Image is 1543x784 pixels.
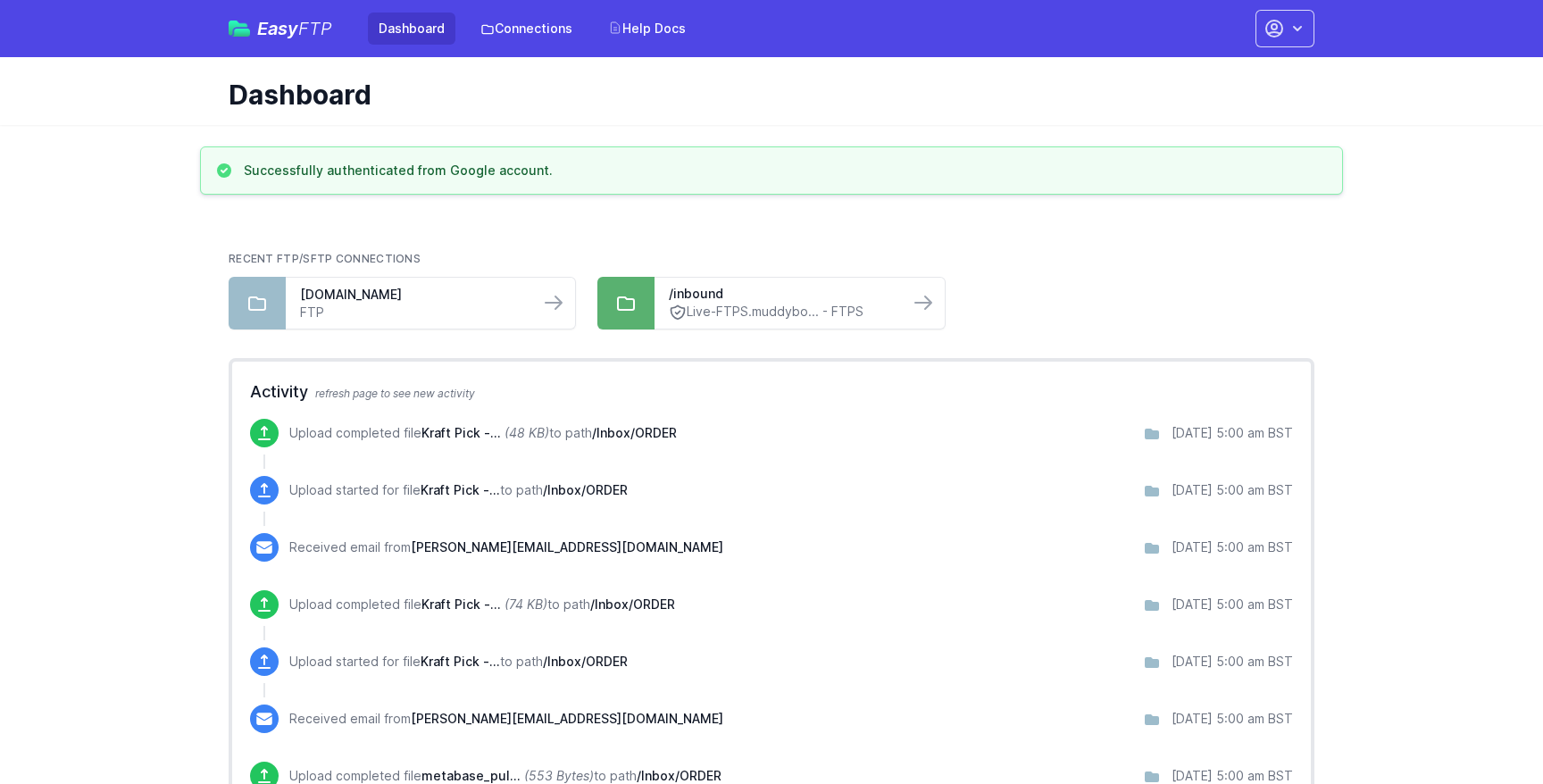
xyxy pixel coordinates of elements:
[543,482,628,497] span: /Inbox/ORDER
[229,21,250,37] img: easyftp_logo.png
[1172,424,1293,442] div: [DATE] 5:00 am BST
[289,481,628,499] p: Upload started for file to path
[421,482,500,497] span: Kraft Pick - Slimming World Kitchen.csv
[597,13,696,45] a: Help Docs
[229,79,1300,111] h1: Dashboard
[1172,481,1293,499] div: [DATE] 5:00 am BST
[289,710,723,728] p: Received email from
[368,13,455,45] a: Dashboard
[505,425,549,440] i: (48 KB)
[1172,653,1293,671] div: [DATE] 5:00 am BST
[1172,596,1293,613] div: [DATE] 5:00 am BST
[257,20,332,38] span: Easy
[229,20,332,38] a: EasyFTP
[505,596,547,612] i: (74 KB)
[669,285,894,303] a: /inbound
[421,425,501,440] span: Kraft Pick - Slimming World Kitchen.csv
[289,596,675,613] p: Upload completed file to path
[543,654,628,669] span: /Inbox/ORDER
[250,379,1293,405] h2: Activity
[300,286,525,304] a: [DOMAIN_NAME]
[524,768,594,783] i: (553 Bytes)
[411,539,723,555] span: [PERSON_NAME][EMAIL_ADDRESS][DOMAIN_NAME]
[1172,710,1293,728] div: [DATE] 5:00 am BST
[592,425,677,440] span: /Inbox/ORDER
[411,711,723,726] span: [PERSON_NAME][EMAIL_ADDRESS][DOMAIN_NAME]
[289,653,628,671] p: Upload started for file to path
[229,252,1314,266] h2: Recent FTP/SFTP Connections
[298,18,332,39] span: FTP
[421,654,500,669] span: Kraft Pick - Mindful Chef.csv
[637,768,721,783] span: /Inbox/ORDER
[289,538,723,556] p: Received email from
[289,424,677,442] p: Upload completed file to path
[300,304,525,321] a: FTP
[244,162,553,179] h3: Successfully authenticated from Google account.
[590,596,675,612] span: /Inbox/ORDER
[421,768,521,783] span: metabase_pulse_image_5772193413003532578.png
[669,303,894,321] a: Live-FTPS.muddybo... - FTPS
[315,387,475,400] span: refresh page to see new activity
[470,13,583,45] a: Connections
[421,596,501,612] span: Kraft Pick - Mindful Chef.csv
[1172,538,1293,556] div: [DATE] 5:00 am BST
